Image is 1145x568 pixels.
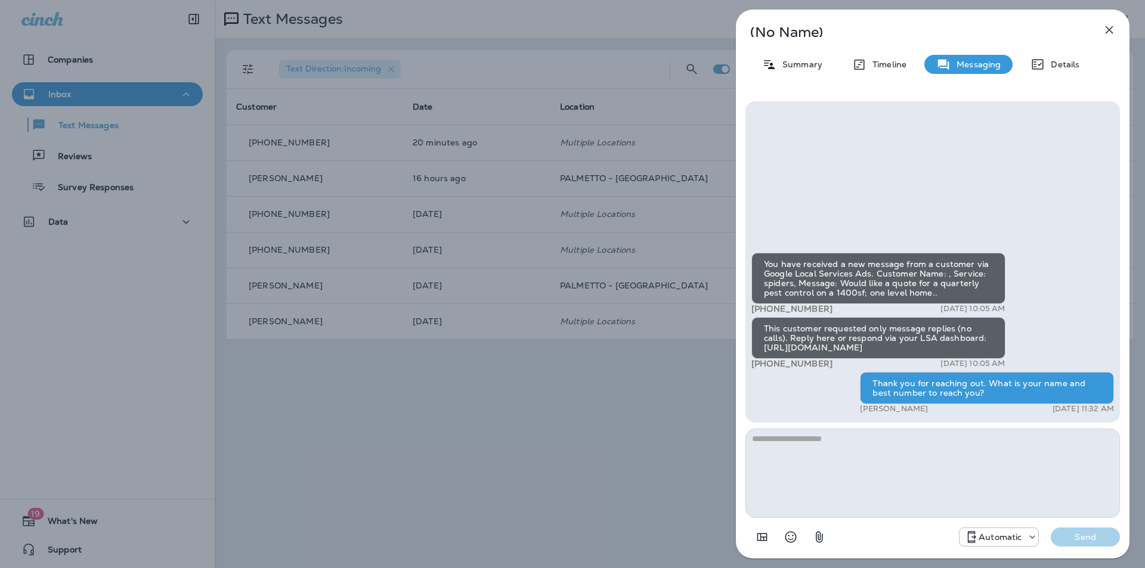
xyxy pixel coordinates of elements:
[940,304,1005,314] p: [DATE] 10:05 AM
[951,60,1001,69] p: Messaging
[751,358,833,369] span: [PHONE_NUMBER]
[776,60,822,69] p: Summary
[751,317,1005,359] div: This customer requested only message replies (no calls). Reply here or respond via your LSA dashb...
[940,359,1005,368] p: [DATE] 10:05 AM
[860,372,1114,404] div: Thank you for reaching out. What is your name and best number to reach you?
[1053,404,1114,414] p: [DATE] 11:32 AM
[979,532,1022,542] p: Automatic
[751,303,833,314] span: [PHONE_NUMBER]
[860,404,928,414] p: [PERSON_NAME]
[1045,60,1079,69] p: Details
[750,525,774,549] button: Add in a premade template
[751,253,1005,304] div: You have received a new message from a customer via Google Local Services Ads. Customer Name: , S...
[867,60,906,69] p: Timeline
[750,27,1076,37] p: (No Name)
[779,525,803,549] button: Select an emoji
